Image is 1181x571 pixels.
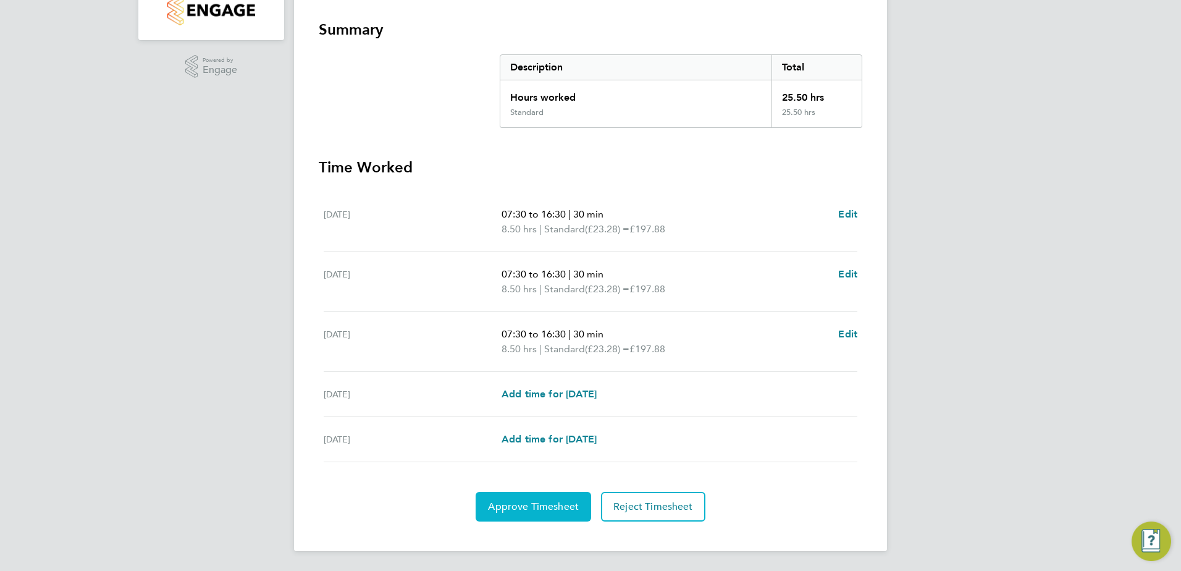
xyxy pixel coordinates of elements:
[502,268,566,280] span: 07:30 to 16:30
[539,223,542,235] span: |
[573,268,603,280] span: 30 min
[324,267,502,297] div: [DATE]
[573,328,603,340] span: 30 min
[629,343,665,355] span: £197.88
[324,432,502,447] div: [DATE]
[539,283,542,295] span: |
[1132,522,1171,561] button: Engage Resource Center
[838,207,857,222] a: Edit
[502,388,597,400] span: Add time for [DATE]
[185,55,238,78] a: Powered byEngage
[500,54,862,128] div: Summary
[319,158,862,177] h3: Time Worked
[502,432,597,447] a: Add time for [DATE]
[771,80,862,108] div: 25.50 hrs
[319,20,862,522] section: Timesheet
[324,327,502,357] div: [DATE]
[510,108,544,117] div: Standard
[203,65,237,75] span: Engage
[544,282,585,297] span: Standard
[771,55,862,80] div: Total
[502,208,566,220] span: 07:30 to 16:30
[319,20,862,40] h3: Summary
[476,492,591,522] button: Approve Timesheet
[838,327,857,342] a: Edit
[838,267,857,282] a: Edit
[502,328,566,340] span: 07:30 to 16:30
[568,268,571,280] span: |
[544,222,585,237] span: Standard
[568,208,571,220] span: |
[500,55,771,80] div: Description
[771,108,862,127] div: 25.50 hrs
[568,328,571,340] span: |
[203,55,237,66] span: Powered by
[502,387,597,402] a: Add time for [DATE]
[502,433,597,445] span: Add time for [DATE]
[502,223,537,235] span: 8.50 hrs
[838,208,857,220] span: Edit
[613,501,693,513] span: Reject Timesheet
[573,208,603,220] span: 30 min
[585,223,629,235] span: (£23.28) =
[500,80,771,108] div: Hours worked
[838,328,857,340] span: Edit
[629,283,665,295] span: £197.88
[601,492,705,522] button: Reject Timesheet
[324,387,502,402] div: [DATE]
[502,343,537,355] span: 8.50 hrs
[324,207,502,237] div: [DATE]
[502,283,537,295] span: 8.50 hrs
[585,343,629,355] span: (£23.28) =
[629,223,665,235] span: £197.88
[585,283,629,295] span: (£23.28) =
[539,343,542,355] span: |
[838,268,857,280] span: Edit
[488,501,579,513] span: Approve Timesheet
[544,342,585,357] span: Standard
